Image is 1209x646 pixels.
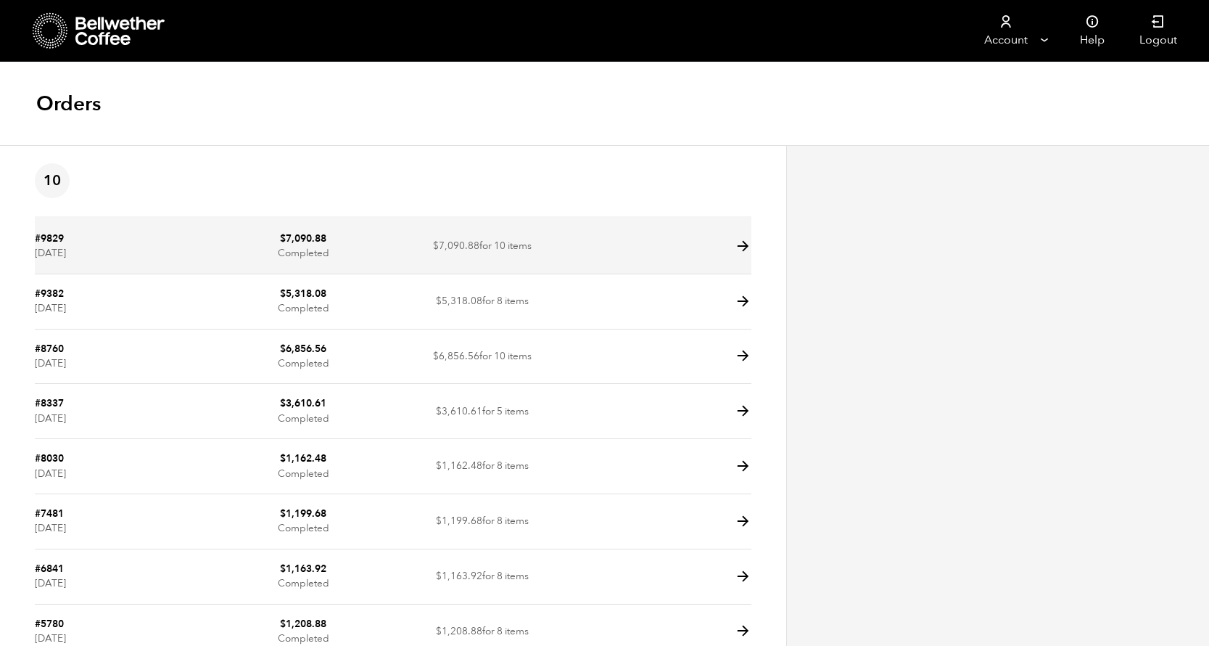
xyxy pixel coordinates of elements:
[436,569,482,583] span: 1,163.92
[280,232,326,245] bdi: 7,090.88
[35,396,64,410] a: #8337
[393,274,572,330] td: for 8 items
[214,494,393,549] td: Completed
[35,356,66,370] time: [DATE]
[35,507,64,520] a: #7481
[280,617,286,631] span: $
[214,384,393,439] td: Completed
[280,451,326,465] bdi: 1,162.48
[35,232,64,245] a: #9829
[35,287,64,300] a: #9382
[393,219,572,274] td: for 10 items
[214,549,393,605] td: Completed
[280,507,326,520] bdi: 1,199.68
[36,91,101,117] h1: Orders
[35,342,64,356] a: #8760
[280,451,286,465] span: $
[35,521,66,535] time: [DATE]
[280,562,326,576] bdi: 1,163.92
[35,617,64,631] a: #5780
[280,396,326,410] bdi: 3,610.61
[280,562,286,576] span: $
[393,330,572,385] td: for 10 items
[393,384,572,439] td: for 5 items
[436,404,442,418] span: $
[280,342,286,356] span: $
[35,576,66,590] time: [DATE]
[436,569,442,583] span: $
[436,404,482,418] span: 3,610.61
[35,301,66,315] time: [DATE]
[436,294,482,308] span: 5,318.08
[436,624,442,638] span: $
[35,163,70,198] span: 10
[214,330,393,385] td: Completed
[280,232,286,245] span: $
[433,349,479,363] span: 6,856.56
[214,274,393,330] td: Completed
[393,549,572,605] td: for 8 items
[35,412,66,425] time: [DATE]
[35,562,64,576] a: #6841
[35,631,66,645] time: [DATE]
[280,396,286,410] span: $
[436,514,442,528] span: $
[280,287,286,300] span: $
[35,246,66,260] time: [DATE]
[214,219,393,274] td: Completed
[436,294,442,308] span: $
[280,342,326,356] bdi: 6,856.56
[436,624,482,638] span: 1,208.88
[436,514,482,528] span: 1,199.68
[436,459,482,473] span: 1,162.48
[433,239,439,253] span: $
[393,439,572,494] td: for 8 items
[214,439,393,494] td: Completed
[280,287,326,300] bdi: 5,318.08
[35,467,66,481] time: [DATE]
[433,239,479,253] span: 7,090.88
[280,617,326,631] bdi: 1,208.88
[35,451,64,465] a: #8030
[393,494,572,549] td: for 8 items
[433,349,439,363] span: $
[280,507,286,520] span: $
[436,459,442,473] span: $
